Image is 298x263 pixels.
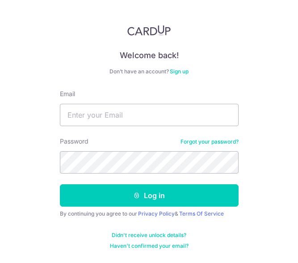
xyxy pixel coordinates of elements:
a: Terms Of Service [179,210,224,217]
a: Didn't receive unlock details? [112,232,186,239]
img: CardUp Logo [127,25,171,36]
label: Password [60,137,88,146]
div: By continuing you agree to our & [60,210,239,217]
label: Email [60,89,75,98]
a: Forgot your password? [180,138,239,145]
input: Enter your Email [60,104,239,126]
a: Sign up [170,68,189,75]
a: Privacy Policy [138,210,175,217]
a: Haven't confirmed your email? [110,242,189,250]
button: Log in [60,184,239,207]
div: Don’t have an account? [60,68,239,75]
h4: Welcome back! [60,50,239,61]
